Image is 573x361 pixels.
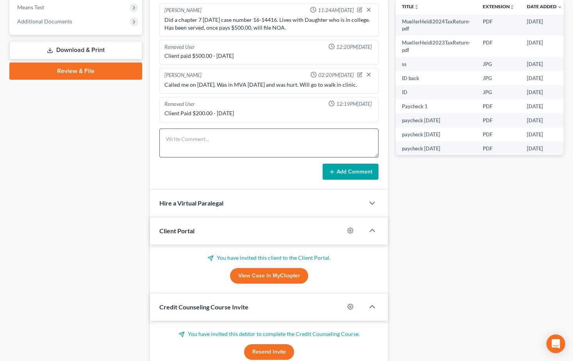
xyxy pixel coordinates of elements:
a: Review & File [9,63,142,80]
td: [DATE] [521,57,568,71]
td: MuellerHeidi2023TaxReturn-pdf [396,36,477,57]
a: Download & Print [9,41,142,59]
p: You have invited this client to the Client Portal. [159,254,379,262]
a: View Case in MyChapter [230,268,308,284]
div: Did a chapter 7 [DATE] case number 16-14416. Lives with Daughter who is in college. Has been serv... [164,16,374,32]
td: [DATE] [521,99,568,113]
td: ss [396,57,477,71]
td: [DATE] [521,85,568,99]
td: PDF [477,113,521,127]
td: ID [396,85,477,99]
td: PDF [477,36,521,57]
div: Open Intercom Messenger [546,334,565,353]
div: Client paid $500.00 - [DATE] [164,52,374,60]
td: JPG [477,85,521,99]
span: 11:24AM[DATE] [318,7,354,14]
a: Date Added expand_more [527,4,562,9]
span: Client Portal [159,227,195,234]
i: unfold_more [510,5,514,9]
span: 02:20PM[DATE] [318,71,354,79]
td: JPG [477,57,521,71]
td: ID back [396,71,477,85]
td: [DATE] [521,71,568,85]
div: Client Paid $200.00 - [DATE] [164,109,374,117]
div: Removed User [164,100,195,108]
a: Extensionunfold_more [483,4,514,9]
span: Credit Counseling Course Invite [159,303,248,311]
div: Called me on [DATE]. Was in MVA [DATE] and was hurt. Will go to walk in clinic. [164,81,374,89]
a: Titleunfold_more [402,4,419,9]
span: Additional Documents [17,18,72,25]
div: [PERSON_NAME] [164,71,202,79]
td: PDF [477,14,521,36]
td: Paycheck 1 [396,99,477,113]
td: PDF [477,141,521,155]
td: [DATE] [521,113,568,127]
i: unfold_more [414,5,419,9]
p: You have invited this debtor to complete the Credit Counseling Course. [159,330,379,338]
td: [DATE] [521,14,568,36]
td: paycheck [DATE] [396,127,477,141]
td: PDF [477,127,521,141]
i: expand_more [557,5,562,9]
td: [DATE] [521,127,568,141]
td: PDF [477,99,521,113]
span: Hire a Virtual Paralegal [159,199,223,207]
td: paycheck [DATE] [396,141,477,155]
button: Add Comment [323,164,378,180]
div: [PERSON_NAME] [164,7,202,14]
td: JPG [477,71,521,85]
td: [DATE] [521,141,568,155]
span: 12:19PM[DATE] [336,100,372,108]
div: Removed User [164,43,195,51]
td: paycheck [DATE] [396,113,477,127]
td: MuellerHeidi2024TaxReturn-pdf [396,14,477,36]
button: Resend Invite [244,344,294,360]
span: Means Test [17,4,44,11]
td: [DATE] [521,36,568,57]
span: 12:20PM[DATE] [336,43,372,51]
